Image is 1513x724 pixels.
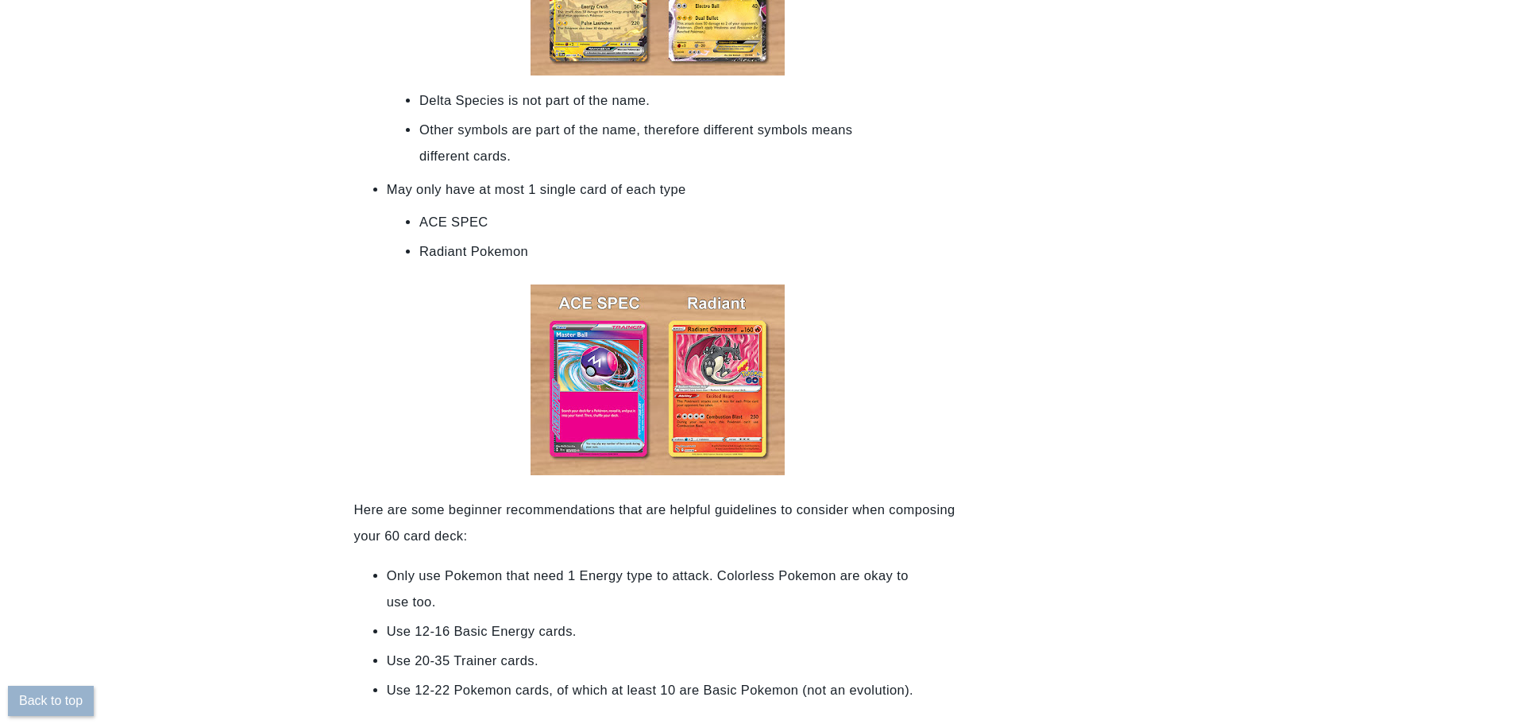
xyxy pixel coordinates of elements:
[419,238,895,265] li: Radiant Pokemon
[387,176,928,203] li: May only have at most 1 single card of each type
[419,87,895,114] li: Delta Species is not part of the name.
[387,563,928,615] li: Only use Pokemon that need 1 Energy type to attack. Colorless Pokemon are okay to use too.
[419,117,895,169] li: Other symbols are part of the name, therefore different symbols means different cards.
[387,618,928,645] li: Use 12-16 Basic Energy cards.
[8,686,94,716] button: Back to top
[531,285,785,475] img: EX and ex cards are classified as different names
[387,677,928,703] li: Use 12-22 Pokemon cards, of which at least 10 are Basic Pokemon (not an evolution).
[419,209,895,235] li: ACE SPEC
[387,648,928,674] li: Use 20-35 Trainer cards.
[354,497,961,549] p: Here are some beginner recommendations that are helpful guidelines to consider when composing you...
